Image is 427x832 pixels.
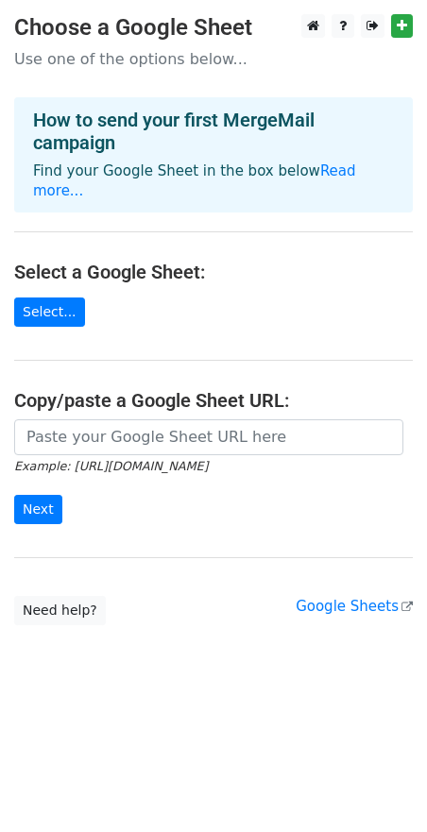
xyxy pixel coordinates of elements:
p: Use one of the options below... [14,49,413,69]
h3: Choose a Google Sheet [14,14,413,42]
input: Next [14,495,62,524]
small: Example: [URL][DOMAIN_NAME] [14,459,208,473]
a: Select... [14,297,85,327]
h4: Copy/paste a Google Sheet URL: [14,389,413,412]
h4: Select a Google Sheet: [14,261,413,283]
a: Google Sheets [296,598,413,615]
p: Find your Google Sheet in the box below [33,161,394,201]
a: Need help? [14,596,106,625]
h4: How to send your first MergeMail campaign [33,109,394,154]
input: Paste your Google Sheet URL here [14,419,403,455]
a: Read more... [33,162,356,199]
